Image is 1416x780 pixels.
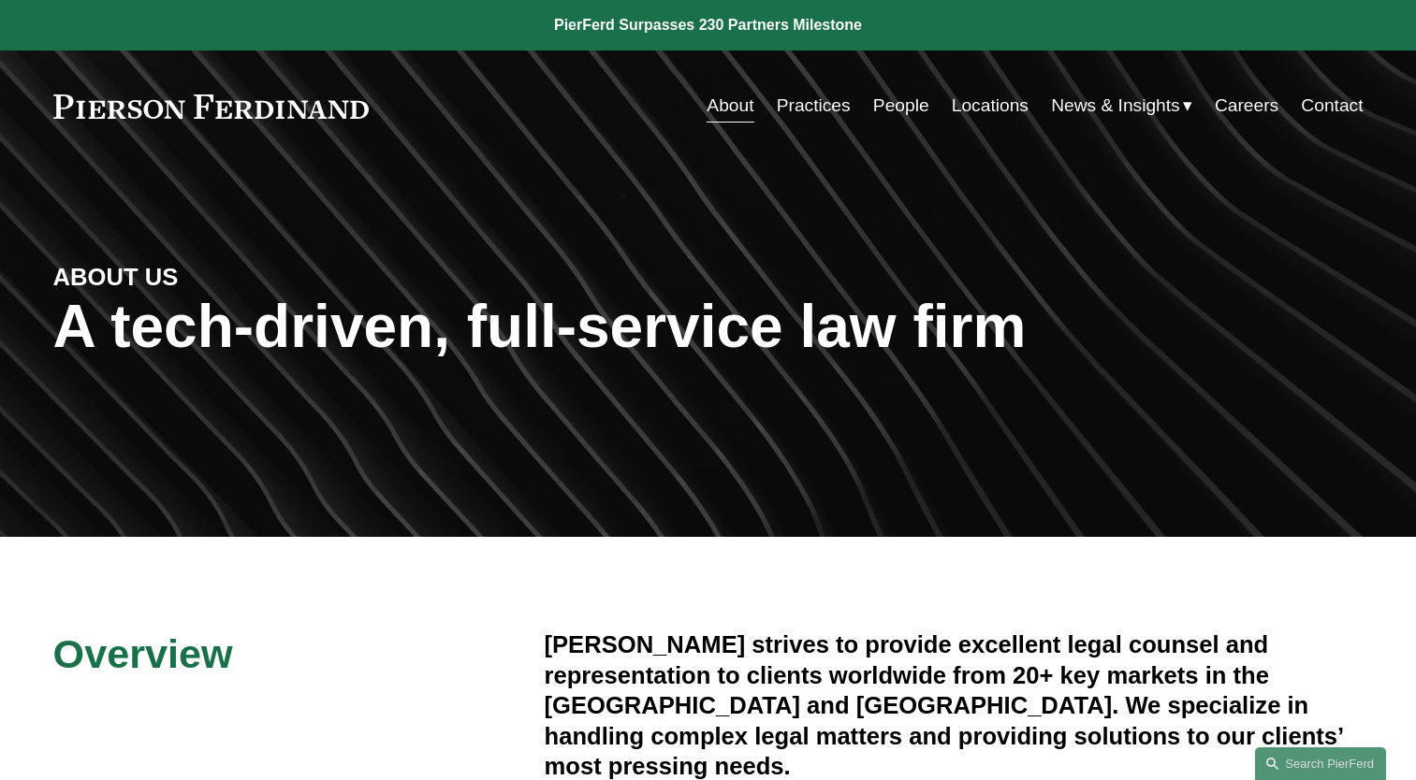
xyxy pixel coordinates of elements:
a: Practices [777,88,851,123]
a: Contact [1301,88,1363,123]
a: People [873,88,929,123]
a: Search this site [1255,747,1386,780]
span: News & Insights [1051,90,1180,123]
a: folder dropdown [1051,88,1192,123]
h1: A tech-driven, full-service law firm [53,293,1364,361]
a: Locations [952,88,1029,123]
a: Careers [1215,88,1278,123]
a: About [707,88,753,123]
span: Overview [53,631,233,676]
strong: ABOUT US [53,264,179,290]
